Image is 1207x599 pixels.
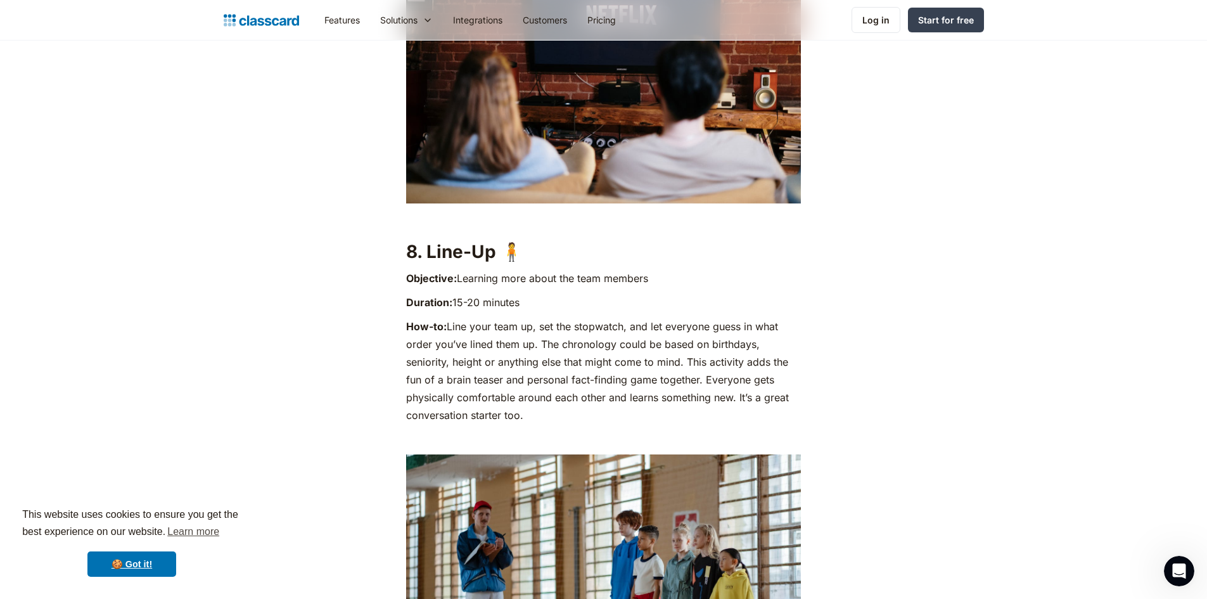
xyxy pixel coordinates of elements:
a: dismiss cookie message [87,551,176,577]
a: Features [314,6,370,34]
p: 15-20 minutes [406,293,801,311]
p: Line your team up, set the stopwatch, and let everyone guess in what order you’ve lined them up. ... [406,318,801,424]
div: cookieconsent [10,495,253,589]
div: Solutions [380,13,418,27]
p: ‍ [406,430,801,448]
div: Start for free [918,13,974,27]
iframe: Intercom live chat [1164,556,1194,586]
strong: Duration: [406,296,452,309]
strong: 8. Line-Up 🧍 [406,241,523,262]
a: home [224,11,299,29]
a: Log in [852,7,900,33]
a: learn more about cookies [165,522,221,541]
span: This website uses cookies to ensure you get the best experience on our website. [22,507,241,541]
a: Start for free [908,8,984,32]
strong: How-to: [406,320,447,333]
a: Customers [513,6,577,34]
div: Solutions [370,6,443,34]
p: ‍ [406,210,801,228]
a: Integrations [443,6,513,34]
strong: Objective: [406,272,457,285]
a: Pricing [577,6,626,34]
p: Learning more about the team members [406,269,801,287]
div: Log in [862,13,890,27]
